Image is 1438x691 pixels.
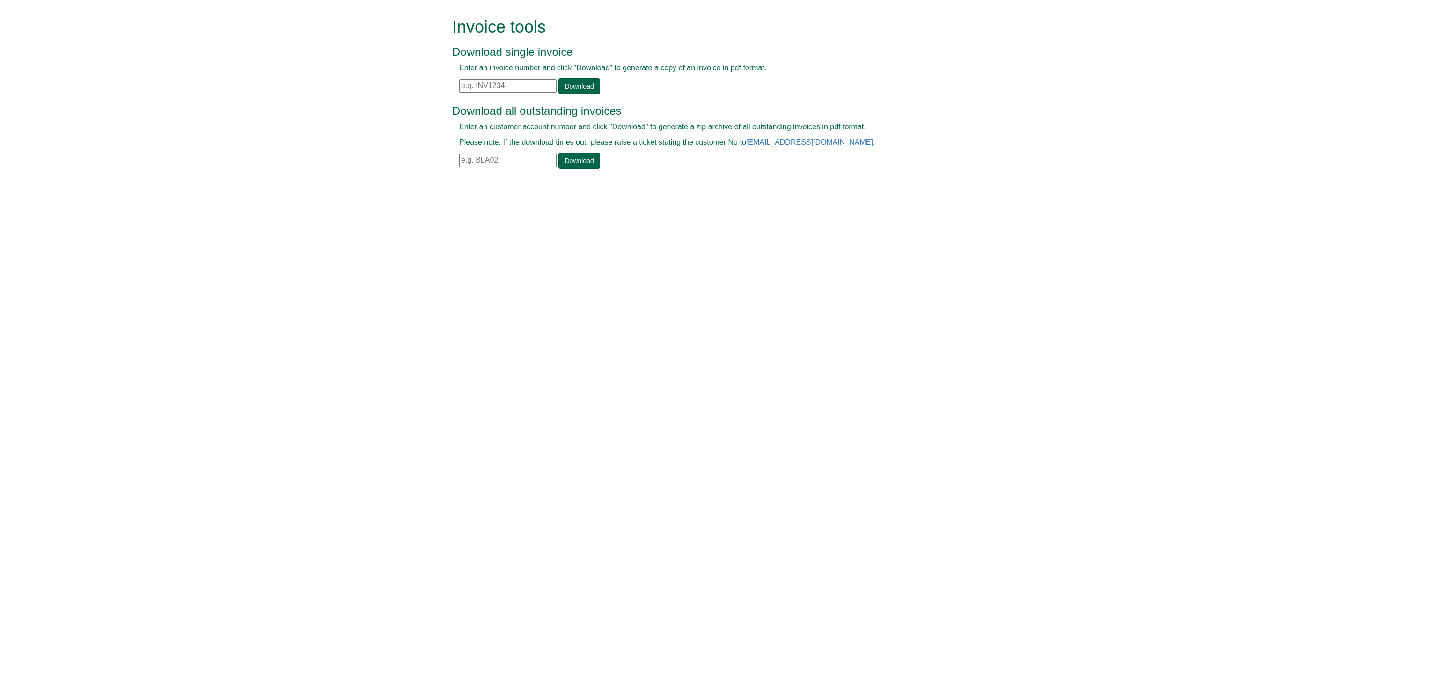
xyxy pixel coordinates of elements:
p: Please note: If the download times out, please raise a ticket stating the customer No to . [459,137,958,148]
input: e.g. INV1234 [459,79,557,93]
h1: Invoice tools [452,18,965,37]
h3: Download single invoice [452,46,965,58]
h3: Download all outstanding invoices [452,105,965,117]
input: e.g. BLA02 [459,154,557,167]
a: [EMAIL_ADDRESS][DOMAIN_NAME] [746,138,873,146]
p: Enter an invoice number and click "Download" to generate a copy of an invoice in pdf format. [459,63,958,74]
a: Download [558,78,600,94]
p: Enter an customer account number and click "Download" to generate a zip archive of all outstandin... [459,122,958,133]
a: Download [558,153,600,169]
